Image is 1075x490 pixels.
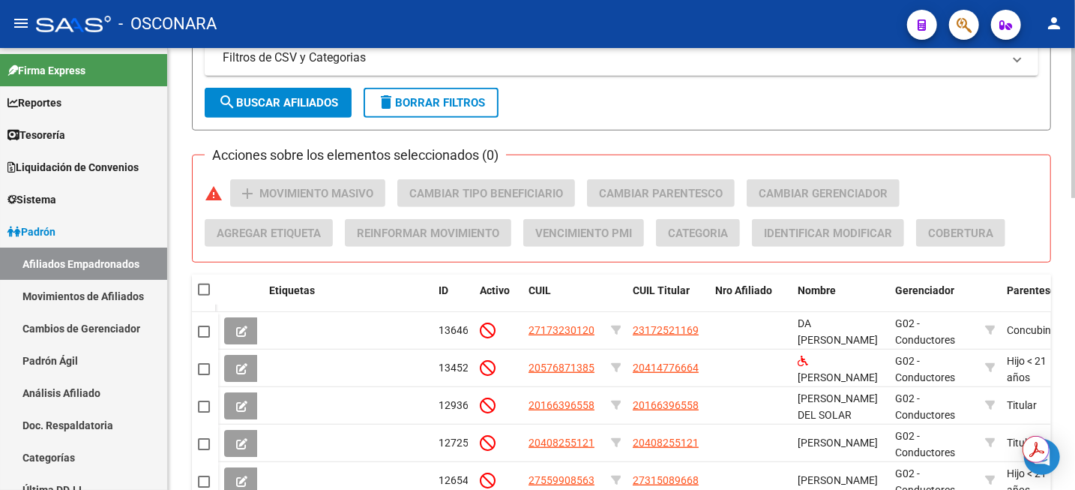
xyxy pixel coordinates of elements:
[798,371,878,383] span: [PERSON_NAME]
[928,227,993,240] span: Cobertura
[633,284,690,296] span: CUIL Titular
[633,324,699,336] span: 23172521169
[529,284,551,296] span: CUIL
[523,219,644,247] button: Vencimiento PMI
[764,227,892,240] span: Identificar Modificar
[12,14,30,32] mat-icon: menu
[263,275,433,324] datatable-header-cell: Etiquetas
[218,93,236,111] mat-icon: search
[7,127,65,143] span: Tesorería
[439,474,475,486] span: 126549
[439,362,475,374] span: 134529
[1045,14,1063,32] mat-icon: person
[439,324,475,336] span: 136468
[529,474,594,486] span: 27559908563
[439,399,475,411] span: 129365
[397,179,575,207] button: Cambiar Tipo Beneficiario
[439,284,448,296] span: ID
[798,437,878,449] span: [PERSON_NAME]
[7,159,139,176] span: Liquidación de Convenios
[633,437,699,449] span: 20408255121
[529,324,594,336] span: 27173230120
[439,437,475,449] span: 127256
[668,227,728,240] span: Categoria
[480,284,510,296] span: Activo
[633,474,699,486] span: 27315089668
[259,187,373,200] span: Movimiento Masivo
[205,88,352,118] button: Buscar Afiliados
[633,399,699,411] span: 20166396558
[895,392,969,439] span: G02 - Conductores Navales Central
[798,284,836,296] span: Nombre
[7,224,55,240] span: Padrón
[1007,399,1037,411] span: Titular
[1007,284,1062,296] span: Parentesco
[895,355,969,401] span: G02 - Conductores Navales Central
[377,96,485,110] span: Borrar Filtros
[205,219,333,247] button: Agregar Etiqueta
[633,362,699,374] span: 20414776664
[529,437,594,449] span: 20408255121
[7,191,56,208] span: Sistema
[1007,437,1037,449] span: Titular
[205,145,506,166] h3: Acciones sobre los elementos seleccionados (0)
[895,430,969,476] span: G02 - Conductores Navales Central
[656,219,740,247] button: Categoria
[205,185,223,203] mat-icon: warning
[217,227,321,240] span: Agregar Etiqueta
[587,179,735,207] button: Cambiar Parentesco
[205,40,1038,76] mat-expansion-panel-header: Filtros de CSV y Categorias
[709,275,792,324] datatable-header-cell: Nro Afiliado
[269,284,315,296] span: Etiquetas
[7,95,61,111] span: Reportes
[715,284,772,296] span: Nro Afiliado
[889,275,979,324] datatable-header-cell: Gerenciador
[752,219,904,247] button: Identificar Modificar
[1001,275,1068,324] datatable-header-cell: Parentesco
[798,392,878,439] span: [PERSON_NAME] DEL SOLAR [PERSON_NAME]
[523,275,605,324] datatable-header-cell: CUIL
[377,93,395,111] mat-icon: delete
[1007,324,1057,336] span: Concubino
[230,179,385,207] button: Movimiento Masivo
[433,275,474,324] datatable-header-cell: ID
[759,187,888,200] span: Cambiar Gerenciador
[223,50,1002,66] mat-panel-title: Filtros de CSV y Categorias
[218,96,338,110] span: Buscar Afiliados
[238,185,256,203] mat-icon: add
[798,474,878,486] span: [PERSON_NAME]
[747,179,900,207] button: Cambiar Gerenciador
[345,219,511,247] button: Reinformar Movimiento
[357,227,499,240] span: Reinformar Movimiento
[529,362,594,374] span: 20576871385
[529,399,594,411] span: 20166396558
[409,187,563,200] span: Cambiar Tipo Beneficiario
[627,275,709,324] datatable-header-cell: CUIL Titular
[7,62,85,79] span: Firma Express
[798,317,878,347] span: DA [PERSON_NAME]
[535,227,632,240] span: Vencimiento PMI
[118,8,217,41] span: - OSCONARA
[916,219,1005,247] button: Cobertura
[1007,355,1047,384] span: Hijo < 21 años
[792,275,889,324] datatable-header-cell: Nombre
[895,284,954,296] span: Gerenciador
[364,88,499,118] button: Borrar Filtros
[474,275,523,324] datatable-header-cell: Activo
[599,187,723,200] span: Cambiar Parentesco
[895,317,969,364] span: G02 - Conductores Navales Central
